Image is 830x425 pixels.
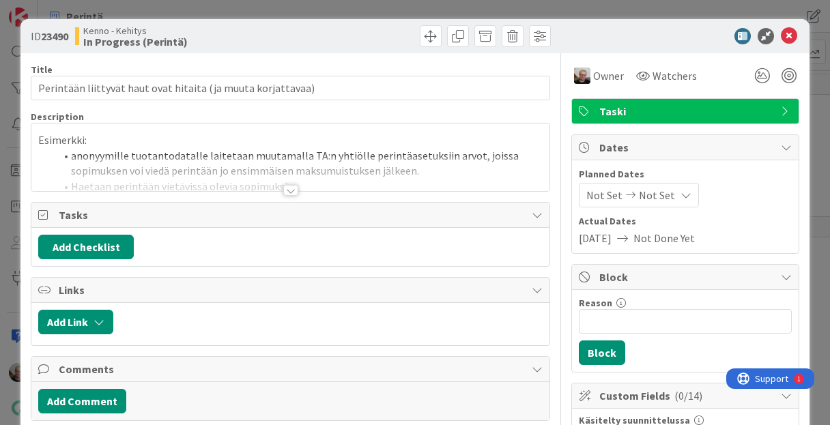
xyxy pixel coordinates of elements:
button: Block [579,340,625,365]
div: Käsitelty suunnittelussa [579,415,792,425]
span: Planned Dates [579,167,792,181]
span: [DATE] [579,230,612,246]
span: Not Set [586,187,622,203]
span: Tasks [59,207,524,223]
span: Actual Dates [579,214,792,229]
div: 1 [71,5,74,16]
button: Add Checklist [38,235,134,259]
span: Not Set [639,187,675,203]
span: Owner [593,68,624,84]
b: 23490 [41,29,68,43]
span: Description [31,111,84,123]
p: Esimerkki: [38,132,542,148]
span: Not Done Yet [633,230,695,246]
span: Block [599,269,774,285]
span: Taski [599,103,774,119]
span: ID [31,28,68,44]
input: type card name here... [31,76,549,100]
b: In Progress (Perintä) [83,36,188,47]
span: Watchers [653,68,697,84]
span: Comments [59,361,524,377]
button: Add Comment [38,389,126,413]
span: Dates [599,139,774,156]
img: JH [574,68,590,84]
span: Custom Fields [599,387,774,404]
span: Kenno - Kehitys [83,25,188,36]
span: Links [59,282,524,298]
span: Support [29,2,62,18]
label: Reason [579,297,612,309]
label: Title [31,63,53,76]
button: Add Link [38,310,113,334]
span: ( 0/14 ) [674,389,702,402]
li: anonyymille tuotantodatalle laitetaan muutamalla TA:n yhtiölle perintäasetuksiin arvot, joissa so... [55,148,542,179]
